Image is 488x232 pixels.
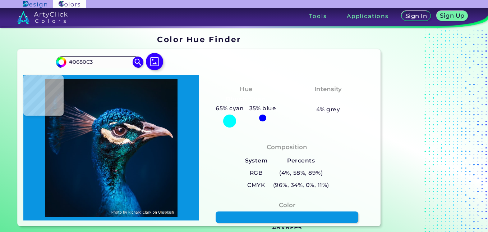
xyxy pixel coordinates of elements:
[441,13,464,18] h5: Sign Up
[347,13,389,19] h3: Applications
[406,13,426,19] h5: Sign In
[146,53,163,70] img: icon picture
[313,95,344,104] h3: Vibrant
[240,84,252,94] h4: Hue
[242,155,270,167] h5: System
[403,12,429,21] a: Sign In
[242,179,270,191] h5: CMYK
[66,57,133,67] input: type color..
[157,34,241,45] h1: Color Hue Finder
[383,32,473,229] iframe: Advertisement
[23,1,47,8] img: ArtyClick Design logo
[314,84,342,94] h4: Intensity
[309,13,327,19] h3: Tools
[267,142,307,152] h4: Composition
[17,11,68,24] img: logo_artyclick_colors_white.svg
[270,155,332,167] h5: Percents
[213,104,247,113] h5: 65% cyan
[222,95,269,104] h3: Bluish Cyan
[270,179,332,191] h5: (96%, 34%, 0%, 11%)
[242,167,270,179] h5: RGB
[438,12,467,21] a: Sign Up
[279,200,295,210] h4: Color
[133,57,143,67] img: icon search
[27,79,195,217] img: img_pavlin.jpg
[247,104,279,113] h5: 35% blue
[270,167,332,179] h5: (4%, 58%, 89%)
[316,105,340,114] h5: 4% grey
